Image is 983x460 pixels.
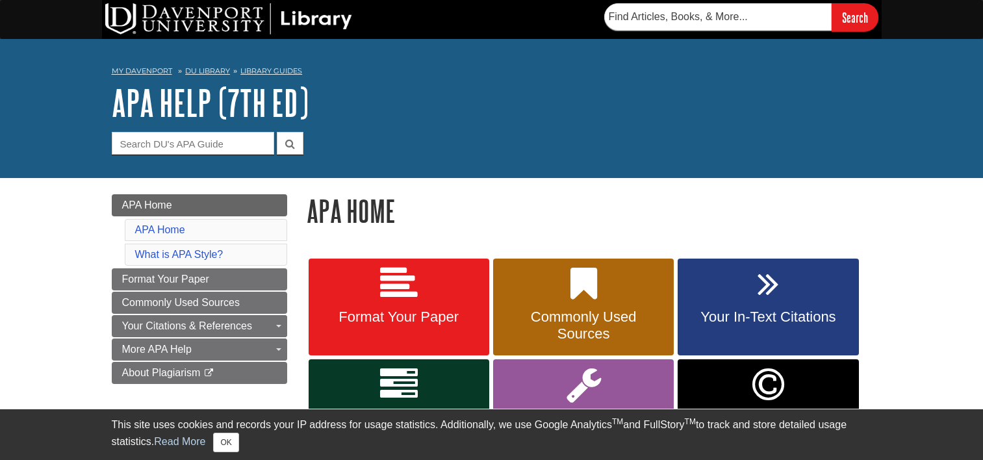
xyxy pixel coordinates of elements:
[135,249,223,260] a: What is APA Style?
[213,433,238,452] button: Close
[122,367,201,378] span: About Plagiarism
[154,436,205,447] a: Read More
[105,3,352,34] img: DU Library
[678,359,858,459] a: Link opens in new window
[309,359,489,459] a: Your Reference List
[112,194,287,216] a: APA Home
[112,268,287,290] a: Format Your Paper
[122,320,252,331] span: Your Citations & References
[122,274,209,285] span: Format Your Paper
[685,417,696,426] sup: TM
[678,259,858,356] a: Your In-Text Citations
[604,3,832,31] input: Find Articles, Books, & More...
[122,297,240,308] span: Commonly Used Sources
[612,417,623,426] sup: TM
[112,315,287,337] a: Your Citations & References
[493,259,674,356] a: Commonly Used Sources
[112,66,172,77] a: My Davenport
[832,3,878,31] input: Search
[112,292,287,314] a: Commonly Used Sources
[503,309,664,342] span: Commonly Used Sources
[307,194,872,227] h1: APA Home
[112,83,309,123] a: APA Help (7th Ed)
[112,339,287,361] a: More APA Help
[122,199,172,211] span: APA Home
[112,62,872,83] nav: breadcrumb
[185,66,230,75] a: DU Library
[203,369,214,377] i: This link opens in a new window
[112,417,872,452] div: This site uses cookies and records your IP address for usage statistics. Additionally, we use Goo...
[309,259,489,356] a: Format Your Paper
[122,344,192,355] span: More APA Help
[112,362,287,384] a: About Plagiarism
[135,224,185,235] a: APA Home
[112,132,274,155] input: Search DU's APA Guide
[493,359,674,459] a: More APA Help
[240,66,302,75] a: Library Guides
[687,309,849,326] span: Your In-Text Citations
[604,3,878,31] form: Searches DU Library's articles, books, and more
[318,309,479,326] span: Format Your Paper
